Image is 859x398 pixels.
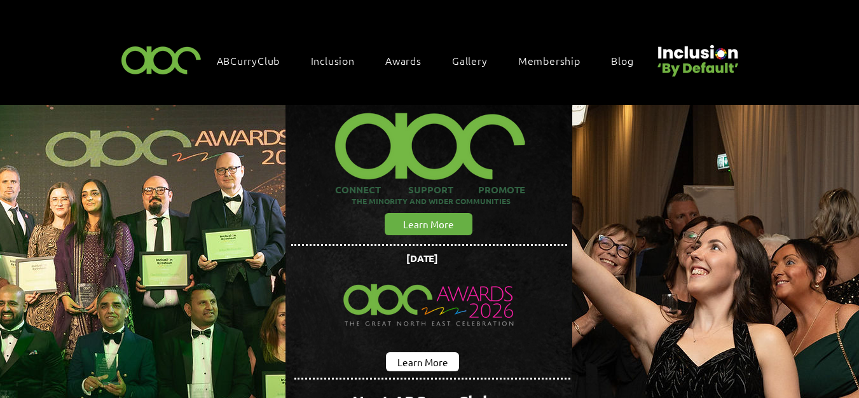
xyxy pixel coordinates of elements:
[512,47,600,74] a: Membership
[327,249,528,359] img: ABC Awards 2025 Landscape (6).png
[406,252,438,264] span: [DATE]
[352,196,511,206] span: THE MINORITY AND WIDER COMMUNITIES
[403,217,454,231] span: Learn More
[611,53,633,67] span: Blog
[446,47,507,74] a: Gallery
[217,53,280,67] span: ABCurryClub
[118,41,205,78] img: ABC-Logo-Blank-Background-01-01-2.png
[518,53,581,67] span: Membership
[335,183,525,196] span: CONNECT SUPPORT PROMOTE
[386,352,459,371] a: Learn More
[210,47,299,74] a: ABCurryClub
[210,47,653,74] nav: Site
[605,47,652,74] a: Blog
[397,355,448,369] span: Learn More
[311,53,355,67] span: Inclusion
[379,47,441,74] div: Awards
[385,213,472,235] a: Learn More
[328,97,532,183] img: ABC-Logo-Blank-Background-01-01-2_edited.png
[305,47,374,74] div: Inclusion
[653,34,741,78] img: Untitled design (22).png
[385,53,422,67] span: Awards
[452,53,488,67] span: Gallery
